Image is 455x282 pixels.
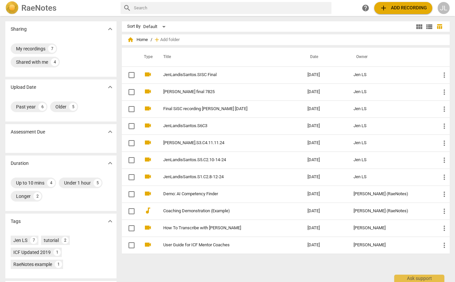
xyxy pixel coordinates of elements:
p: Upload Date [11,84,36,91]
div: Past year [16,103,36,110]
h2: RaeNotes [21,3,56,13]
span: expand_more [106,217,114,225]
button: Table view [434,22,444,32]
div: Ask support [394,275,444,282]
span: more_vert [440,105,448,113]
span: more_vert [440,88,448,96]
div: Jen LS [354,175,430,180]
a: Final SiSC recording [PERSON_NAME] [DATE] [163,106,283,111]
div: JL [438,2,450,14]
td: [DATE] [302,83,348,100]
p: Sharing [11,26,27,33]
span: table_chart [436,23,443,30]
span: videocam [144,173,152,181]
span: more_vert [440,139,448,147]
div: 4 [51,58,59,66]
th: Date [302,48,348,66]
div: 1 [55,261,62,268]
button: Show more [105,216,115,226]
a: How To Transcribe with [PERSON_NAME] [163,226,283,231]
td: [DATE] [302,134,348,152]
th: Owner [348,48,435,66]
span: videocam [144,224,152,232]
span: expand_more [106,83,114,91]
p: Duration [11,160,29,167]
a: Coaching Demonstration (Example) [163,209,283,214]
span: more_vert [440,207,448,215]
div: Older [55,103,66,110]
span: home [127,36,134,43]
span: more_vert [440,122,448,130]
a: Demo: AI Competency Finder [163,192,283,197]
div: 2 [33,192,41,200]
div: My recordings [16,45,45,52]
a: [PERSON_NAME].S3.C4.11.11.24 [163,140,283,146]
button: Show more [105,82,115,92]
th: Type [139,48,155,66]
span: expand_more [106,25,114,33]
div: Default [143,21,168,32]
div: 5 [69,103,77,111]
span: videocam [144,70,152,78]
th: Title [155,48,302,66]
button: Show more [105,24,115,34]
span: add [154,36,160,43]
div: ICF Updated 2019 [13,249,51,256]
div: 7 [30,237,37,244]
button: Show more [105,158,115,168]
a: Help [360,2,372,14]
button: List view [424,22,434,32]
span: search [123,4,131,12]
div: 7 [48,45,56,53]
span: view_module [415,23,423,31]
span: videocam [144,87,152,95]
p: Assessment Due [11,128,45,135]
a: JenLandisSantos.S1.C2.8-12-24 [163,175,283,180]
span: videocam [144,241,152,249]
a: JenLandisSantos.SISC Final [163,72,283,77]
div: Jen LS [354,123,430,128]
span: expand_more [106,128,114,136]
div: RaeNotes example [13,261,52,268]
td: [DATE] [302,203,348,220]
td: [DATE] [302,66,348,83]
img: Logo [5,1,19,15]
span: videocam [144,138,152,147]
input: Search [134,3,329,13]
div: 1 [53,249,61,256]
div: [PERSON_NAME] (RaeNotes) [354,209,430,214]
a: [PERSON_NAME] final 7825 [163,89,283,94]
div: 4 [47,179,55,187]
span: expand_more [106,159,114,167]
span: more_vert [440,224,448,232]
span: Home [127,36,148,43]
td: [DATE] [302,220,348,237]
span: videocam [144,190,152,198]
button: Upload [374,2,432,14]
span: help [362,4,370,12]
div: [PERSON_NAME] [354,226,430,231]
div: Jen LS [354,158,430,163]
td: [DATE] [302,186,348,203]
td: [DATE] [302,117,348,134]
div: 6 [38,103,46,111]
span: / [151,37,152,42]
a: JenLandisSantos.S5.C2.10-14-24 [163,158,283,163]
div: [PERSON_NAME] (RaeNotes) [354,192,430,197]
div: Longer [16,193,31,200]
div: Under 1 hour [64,180,91,186]
div: Jen LS [354,106,430,111]
span: Add folder [160,37,180,42]
span: more_vert [440,71,448,79]
div: Sort By [127,24,141,29]
span: view_list [425,23,433,31]
span: videocam [144,156,152,164]
td: [DATE] [302,169,348,186]
p: Tags [11,218,21,225]
span: more_vert [440,190,448,198]
span: more_vert [440,156,448,164]
span: videocam [144,104,152,112]
a: User Guide for ICF Mentor Coaches [163,243,283,248]
a: LogoRaeNotes [5,1,115,15]
span: more_vert [440,173,448,181]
